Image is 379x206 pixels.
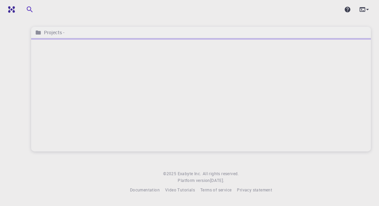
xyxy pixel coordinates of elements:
span: © 2025 [163,170,177,177]
span: Exabyte Inc. [178,171,201,176]
span: Video Tutorials [165,187,195,192]
a: Documentation [130,187,160,193]
img: logo [5,6,15,13]
a: Terms of service [200,187,231,193]
span: Privacy statement [237,187,272,192]
a: Privacy statement [237,187,272,193]
a: Video Tutorials [165,187,195,193]
span: All rights reserved. [203,170,239,177]
a: [DATE]. [210,177,224,184]
span: Platform version [178,177,210,184]
span: Documentation [130,187,160,192]
span: Terms of service [200,187,231,192]
nav: breadcrumb [34,29,66,36]
a: Exabyte Inc. [178,170,201,177]
h6: Projects - [41,29,65,36]
span: [DATE] . [210,178,224,183]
